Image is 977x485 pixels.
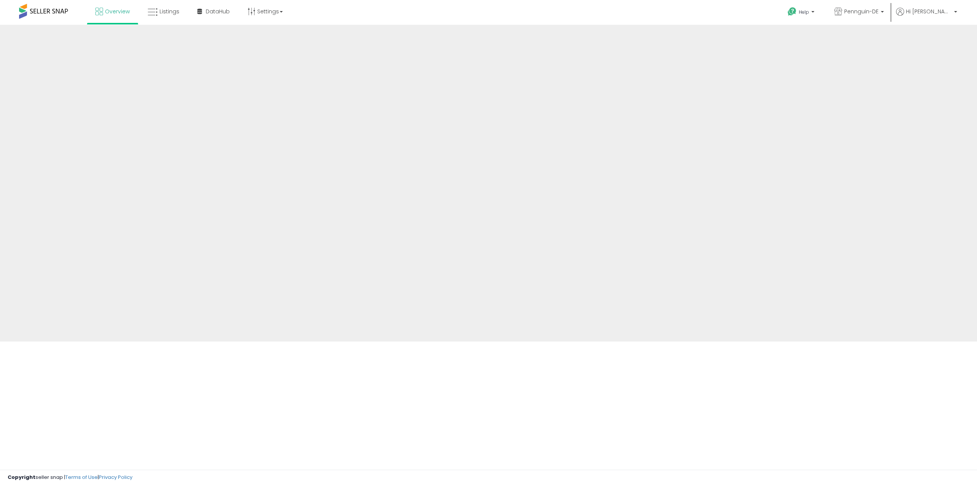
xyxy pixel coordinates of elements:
span: Hi [PERSON_NAME] [906,8,952,15]
a: Help [782,1,822,25]
i: Get Help [787,7,797,16]
span: Overview [105,8,130,15]
span: Listings [160,8,179,15]
span: Help [799,9,809,15]
span: Pennguin-DE [844,8,879,15]
a: Hi [PERSON_NAME] [896,8,957,25]
span: DataHub [206,8,230,15]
